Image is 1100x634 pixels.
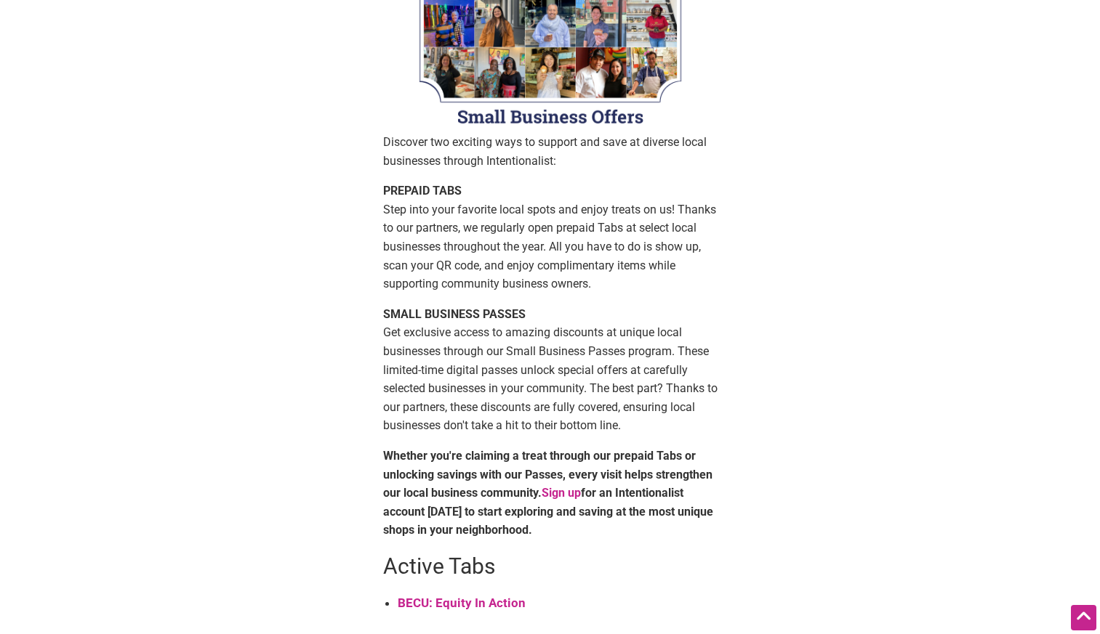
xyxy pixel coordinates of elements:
[383,307,526,321] strong: SMALL BUSINESS PASSES
[383,182,718,293] p: Step into your favorite local spots and enjoy treats on us! Thanks to our partners, we regularly ...
[383,449,713,537] strong: Whether you're claiming a treat through our prepaid Tabs or unlocking savings with our Passes, ev...
[1071,605,1096,630] div: Scroll Back to Top
[398,596,526,610] a: BECU: Equity In Action
[542,486,581,500] a: Sign up
[383,305,718,435] p: Get exclusive access to amazing discounts at unique local businesses through our Small Business P...
[383,551,718,582] h2: Active Tabs
[383,184,462,198] strong: PREPAID TABS
[383,133,718,170] p: Discover two exciting ways to support and save at diverse local businesses through Intentionalist:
